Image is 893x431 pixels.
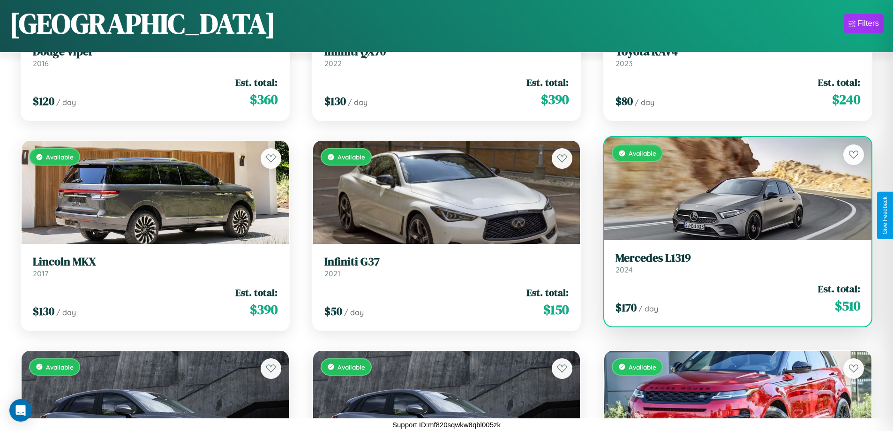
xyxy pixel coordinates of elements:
[33,59,49,68] span: 2016
[818,282,860,295] span: Est. total:
[615,251,860,274] a: Mercedes L13192024
[615,265,633,274] span: 2024
[338,153,365,161] span: Available
[324,303,342,319] span: $ 50
[33,93,54,109] span: $ 120
[832,90,860,109] span: $ 240
[46,153,74,161] span: Available
[324,255,569,278] a: Infiniti G372021
[324,269,340,278] span: 2021
[56,308,76,317] span: / day
[629,149,656,157] span: Available
[882,197,888,234] div: Give Feedback
[324,93,346,109] span: $ 130
[629,363,656,371] span: Available
[615,300,637,315] span: $ 170
[324,59,342,68] span: 2022
[33,45,278,68] a: Dodge Viper2016
[615,59,632,68] span: 2023
[348,98,368,107] span: / day
[235,286,278,299] span: Est. total:
[33,303,54,319] span: $ 130
[857,19,879,28] div: Filters
[33,255,278,269] h3: Lincoln MKX
[33,45,278,59] h3: Dodge Viper
[392,418,501,431] p: Support ID: mf820sqwkw8qbl005zk
[56,98,76,107] span: / day
[615,93,633,109] span: $ 80
[818,76,860,89] span: Est. total:
[324,45,569,59] h3: Infiniti QX70
[635,98,654,107] span: / day
[541,90,569,109] span: $ 390
[338,363,365,371] span: Available
[543,300,569,319] span: $ 150
[835,296,860,315] span: $ 510
[615,45,860,59] h3: Toyota RAV4
[615,251,860,265] h3: Mercedes L1319
[638,304,658,313] span: / day
[324,45,569,68] a: Infiniti QX702022
[46,363,74,371] span: Available
[615,45,860,68] a: Toyota RAV42023
[844,14,884,33] button: Filters
[344,308,364,317] span: / day
[235,76,278,89] span: Est. total:
[33,255,278,278] a: Lincoln MKX2017
[9,399,32,422] div: Open Intercom Messenger
[250,300,278,319] span: $ 390
[526,76,569,89] span: Est. total:
[250,90,278,109] span: $ 360
[9,4,276,43] h1: [GEOGRAPHIC_DATA]
[33,269,48,278] span: 2017
[526,286,569,299] span: Est. total:
[324,255,569,269] h3: Infiniti G37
